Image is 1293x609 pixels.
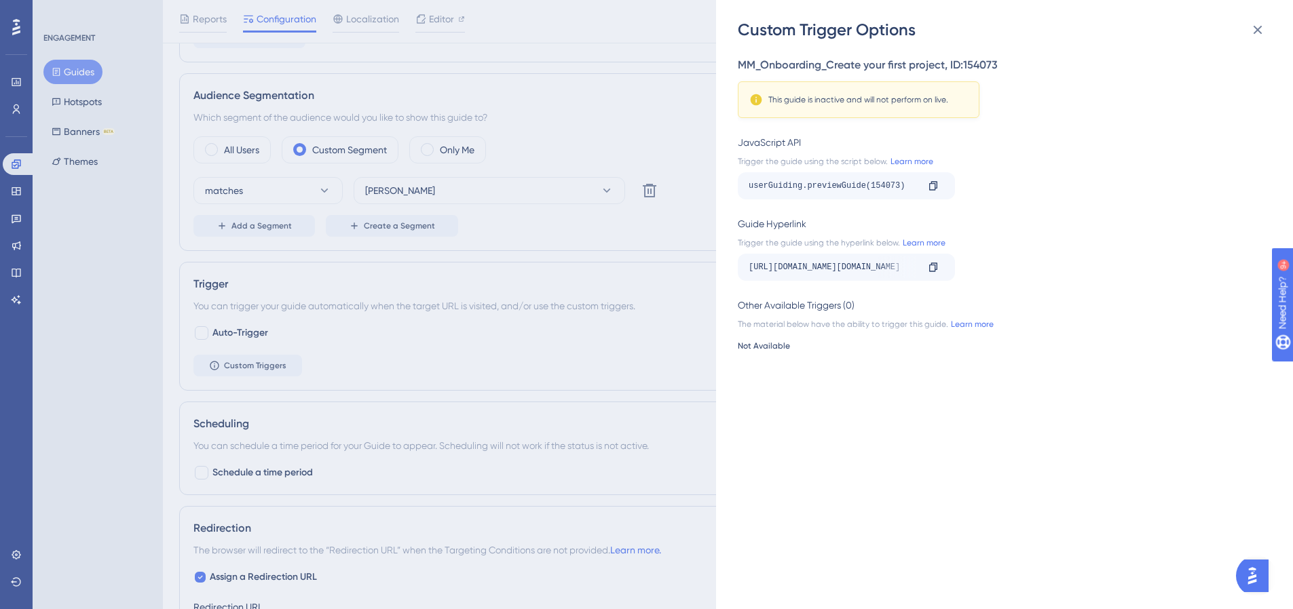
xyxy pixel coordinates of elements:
div: [URL][DOMAIN_NAME][DOMAIN_NAME] [749,256,917,278]
div: The material below have the ability to trigger this guide. [738,319,1263,330]
a: Learn more [888,156,933,167]
div: Not Available [738,340,1263,351]
div: Other Available Triggers (0) [738,297,1263,313]
div: MM_Onboarding_Create your first project , ID: 154073 [738,57,1263,73]
div: 9+ [92,7,100,18]
a: Learn more [948,319,994,330]
div: userGuiding.previewGuide(154073) [749,175,917,197]
div: This guide is inactive and will not perform on live. [768,94,948,105]
iframe: UserGuiding AI Assistant Launcher [1236,555,1277,596]
div: Custom Trigger Options [738,19,1274,41]
span: Need Help? [32,3,85,20]
div: JavaScript API [738,134,1263,151]
div: Trigger the guide using the script below. [738,156,1263,167]
div: Guide Hyperlink [738,216,1263,232]
a: Learn more [900,237,945,248]
div: Trigger the guide using the hyperlink below. [738,237,1263,248]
